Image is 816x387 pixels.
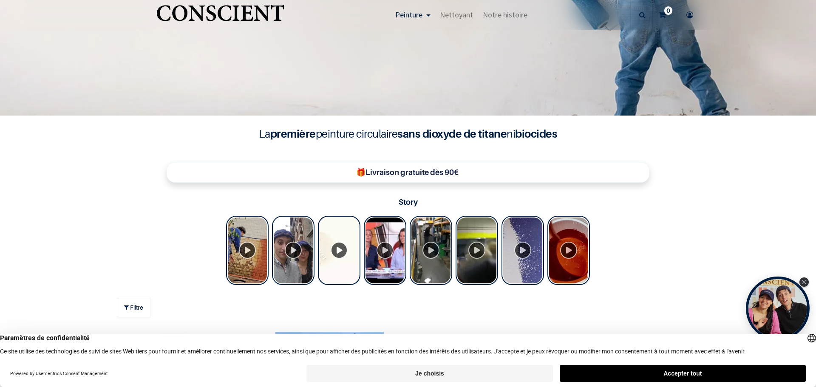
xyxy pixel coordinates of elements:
[746,277,810,340] div: Open Tolstoy
[395,10,422,20] span: Peinture
[664,6,672,15] sup: 0
[270,127,316,140] b: première
[238,126,578,142] h4: La peinture circulaire ni
[397,127,507,140] b: sans dioxyde de titane
[746,277,810,340] div: Open Tolstoy widget
[746,277,810,340] div: Tolstoy bubble widget
[483,10,527,20] span: Notre histoire
[226,216,590,287] div: Tolstoy Stories
[130,303,143,312] span: Filtre
[440,10,473,20] span: Nettoyant
[356,168,459,177] b: 🎁Livraison gratuite dès 90€
[799,277,809,287] div: Close Tolstoy widget
[515,127,557,140] b: biocides
[772,332,812,372] iframe: Tidio Chat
